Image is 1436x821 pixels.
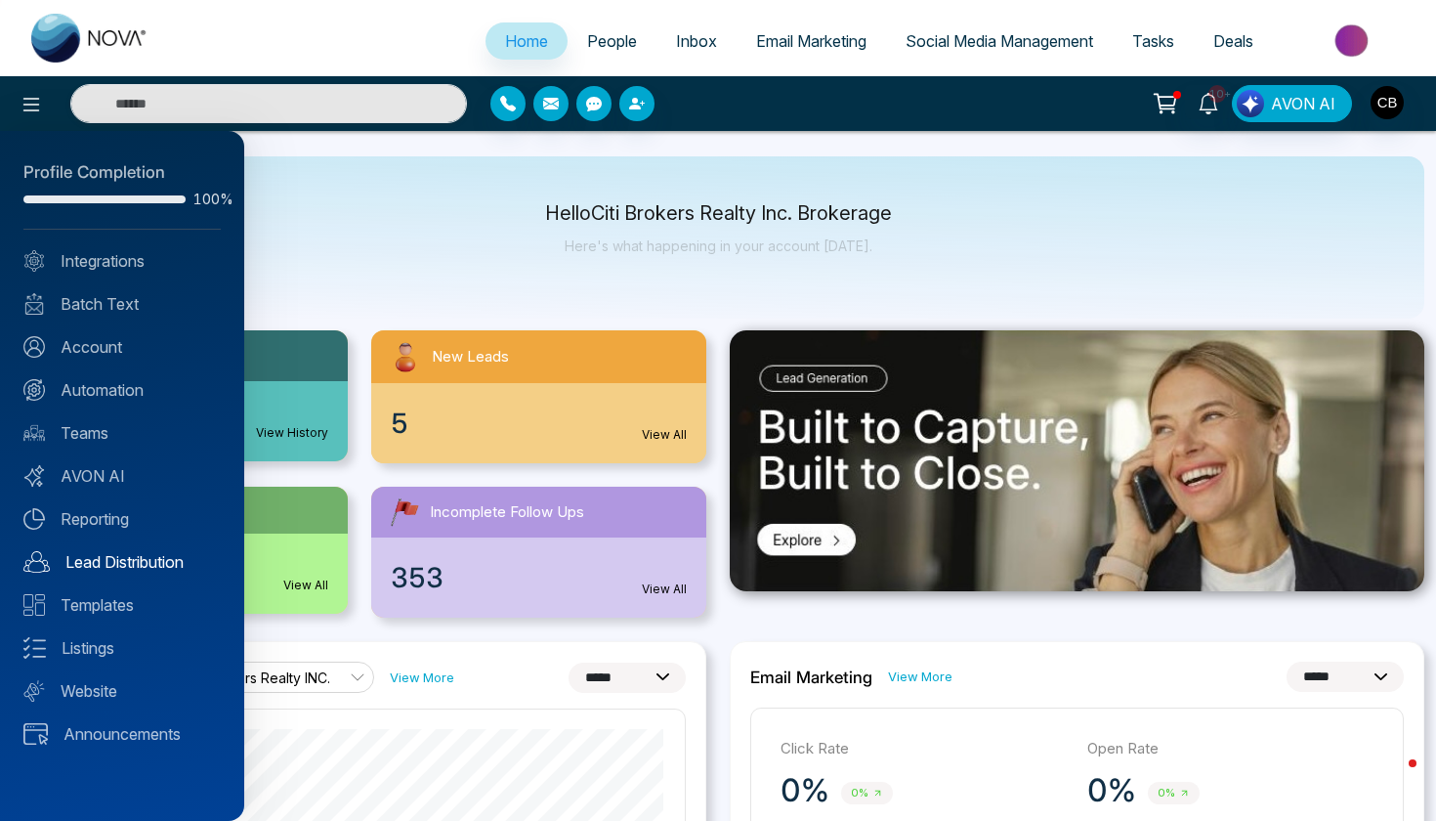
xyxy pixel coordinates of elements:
[23,160,221,186] div: Profile Completion
[23,637,46,659] img: Listings.svg
[23,507,221,531] a: Reporting
[193,193,221,206] span: 100%
[23,722,221,746] a: Announcements
[23,250,45,272] img: Integrated.svg
[23,378,221,402] a: Automation
[23,422,45,444] img: team.svg
[23,508,45,530] img: Reporting.svg
[23,636,221,660] a: Listings
[23,679,221,703] a: Website
[23,249,221,273] a: Integrations
[1370,755,1416,801] iframe: Intercom live chat
[23,551,50,573] img: Lead-dist.svg
[23,464,221,488] a: AVON AI
[23,292,221,316] a: Batch Text
[23,594,45,616] img: Templates.svg
[23,465,45,487] img: Avon-AI.svg
[23,379,45,401] img: Automation.svg
[23,335,221,359] a: Account
[23,336,45,358] img: Account.svg
[23,593,221,617] a: Templates
[23,723,48,745] img: announcements.svg
[23,680,45,702] img: Website.svg
[23,421,221,445] a: Teams
[23,550,221,574] a: Lead Distribution
[23,293,45,315] img: batch_text_white.png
